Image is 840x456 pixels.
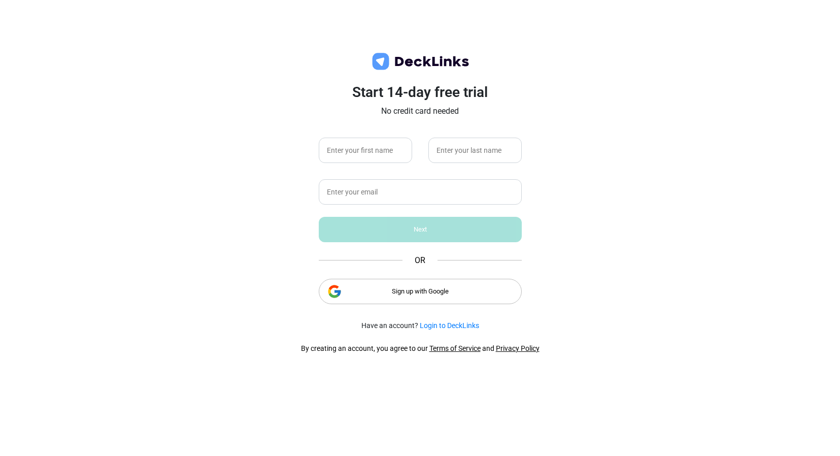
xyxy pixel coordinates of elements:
a: Privacy Policy [496,344,540,352]
div: By creating an account, you agree to our and [301,343,540,354]
h3: Start 14-day free trial [319,84,522,101]
p: No credit card needed [319,105,522,117]
small: Have an account? [361,320,479,331]
img: deck-links-logo.c572c7424dfa0d40c150da8c35de9cd0.svg [369,51,471,72]
a: Terms of Service [429,344,481,352]
div: Sign up with Google [319,279,522,304]
span: OR [415,254,425,267]
input: Enter your last name [428,138,522,163]
input: Enter your email [319,179,522,205]
a: Login to DeckLinks [420,321,479,330]
input: Enter your first name [319,138,412,163]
